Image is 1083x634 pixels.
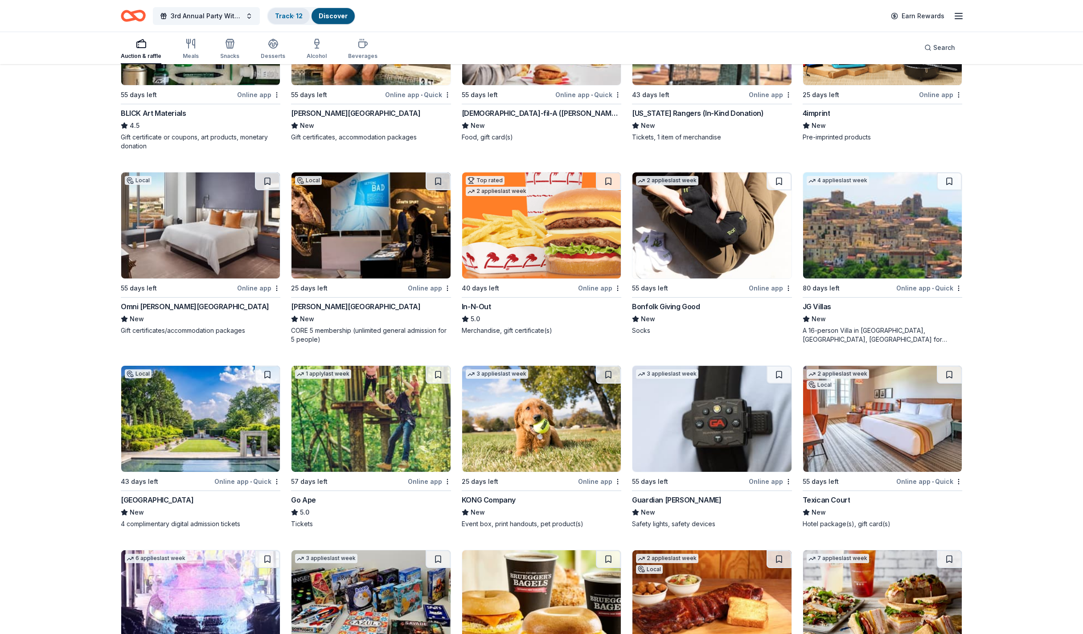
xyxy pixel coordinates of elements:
div: Local [807,380,833,389]
span: New [300,314,314,324]
div: Food, gift card(s) [462,133,621,142]
img: Image for Perot Museum [291,172,450,278]
div: Online app [578,282,621,294]
span: 5.0 [300,507,309,518]
div: Beverages [348,53,377,60]
span: New [300,120,314,131]
span: Search [933,42,955,53]
a: Image for In-N-OutTop rated2 applieslast week40 days leftOnline appIn-N-Out5.0Merchandise, gift c... [462,172,621,335]
span: New [130,314,144,324]
div: Merchandise, gift certificate(s) [462,326,621,335]
img: Image for Texican Court [803,366,962,472]
a: Image for Go Ape1 applylast week57 days leftOnline appGo Ape5.0Tickets [291,365,451,528]
div: Go Ape [291,495,316,505]
a: Home [121,5,146,26]
div: 7 applies last week [807,554,869,563]
div: Gift certificate or coupons, art products, monetary donation [121,133,280,151]
a: Image for Omni Barton Creek Resort & Spa Local55 days leftOnline appOmni [PERSON_NAME][GEOGRAPHIC... [121,172,280,335]
div: Gift certificates/accommodation packages [121,326,280,335]
div: 3 applies last week [295,554,357,563]
div: Bonfolk Giving Good [632,301,700,312]
div: Gift certificates, accommodation packages [291,133,451,142]
span: New [812,120,826,131]
div: Online app [237,282,280,294]
span: • [932,478,934,485]
img: Image for KONG Company [462,366,621,472]
div: Local [636,565,663,574]
div: 55 days left [121,283,157,294]
div: [GEOGRAPHIC_DATA] [121,495,193,505]
img: Image for Dallas Arboretum and Botanical Garden [121,366,280,472]
div: [PERSON_NAME][GEOGRAPHIC_DATA] [291,108,420,119]
span: New [471,120,485,131]
div: Online app Quick [555,89,621,100]
span: New [641,120,655,131]
span: New [641,314,655,324]
div: 4 applies last week [807,176,869,185]
div: Online app [237,89,280,100]
div: 55 days left [291,90,327,100]
div: 2 applies last week [636,176,698,185]
button: Track· 12Discover [267,7,356,25]
div: Pre-imprinted products [803,133,962,142]
div: 55 days left [632,476,668,487]
div: Tickets [291,519,451,528]
span: New [130,507,144,518]
div: Safety lights, safety devices [632,519,792,528]
span: New [471,507,485,518]
a: Image for JG Villas4 applieslast week80 days leftOnline app•QuickJG VillasNewA 16-person Villa in... [803,172,962,344]
img: Image for Bonfolk Giving Good [632,172,791,278]
div: [US_STATE] Rangers (In-Kind Donation) [632,108,763,119]
img: Image for In-N-Out [462,172,621,278]
button: Beverages [348,35,377,64]
div: 25 days left [462,476,498,487]
div: 43 days left [632,90,669,100]
span: 5.0 [471,314,480,324]
button: Desserts [261,35,285,64]
a: Image for KONG Company3 applieslast week25 days leftOnline appKONG CompanyNewEvent box, print han... [462,365,621,528]
button: Auction & raffle [121,35,161,64]
a: Image for Perot MuseumLocal25 days leftOnline app[PERSON_NAME][GEOGRAPHIC_DATA]NewCORE 5 membersh... [291,172,451,344]
div: Online app [749,476,792,487]
span: 3rd Annual Party With A Purpose [171,11,242,21]
div: 3 applies last week [636,369,698,379]
span: 4.5 [130,120,139,131]
div: Auction & raffle [121,53,161,60]
div: 55 days left [121,90,157,100]
div: CORE 5 membership (unlimited general admission for 5 people) [291,326,451,344]
div: Socks [632,326,792,335]
div: Online app [408,282,451,294]
span: • [421,91,423,98]
div: 55 days left [632,283,668,294]
button: Snacks [220,35,239,64]
div: Online app [578,476,621,487]
span: • [591,91,593,98]
button: Alcohol [307,35,327,64]
div: 4imprint [803,108,830,119]
div: 6 applies last week [125,554,187,563]
div: Alcohol [307,53,327,60]
div: Local [125,369,152,378]
div: [DEMOGRAPHIC_DATA]-fil-A ([PERSON_NAME] & Beltline) [462,108,621,119]
span: • [932,285,934,292]
div: 1 apply last week [295,369,351,379]
div: Online app [408,476,451,487]
div: 55 days left [803,476,839,487]
div: Meals [183,53,199,60]
img: Image for Omni Barton Creek Resort & Spa [121,172,280,278]
span: New [641,507,655,518]
div: In-N-Out [462,301,491,312]
button: Search [917,39,962,57]
div: 25 days left [803,90,839,100]
div: 4 complimentary digital admission tickets [121,519,280,528]
div: 40 days left [462,283,499,294]
div: Online app Quick [385,89,451,100]
div: Omni [PERSON_NAME][GEOGRAPHIC_DATA] [121,301,269,312]
button: Meals [183,35,199,64]
div: 2 applies last week [636,554,698,563]
div: Hotel package(s), gift card(s) [803,519,962,528]
span: New [812,314,826,324]
a: Image for Texican Court2 applieslast weekLocal55 days leftOnline app•QuickTexican CourtNewHotel p... [803,365,962,528]
span: • [250,478,252,485]
div: Local [125,176,152,185]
